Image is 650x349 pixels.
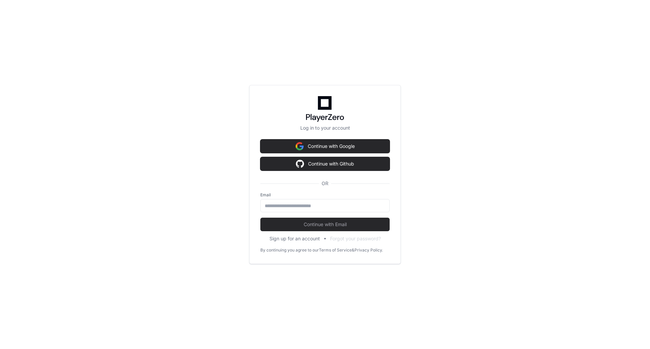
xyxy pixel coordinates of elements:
button: Continue with Email [260,218,390,231]
img: Sign in with google [296,139,304,153]
div: & [352,247,354,253]
span: OR [319,180,331,187]
img: Sign in with google [296,157,304,171]
a: Privacy Policy. [354,247,383,253]
a: Terms of Service [319,247,352,253]
p: Log in to your account [260,125,390,131]
button: Continue with Github [260,157,390,171]
span: Continue with Email [260,221,390,228]
label: Email [260,192,390,198]
button: Forgot your password? [330,235,381,242]
button: Continue with Google [260,139,390,153]
div: By continuing you agree to our [260,247,319,253]
button: Sign up for an account [269,235,320,242]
